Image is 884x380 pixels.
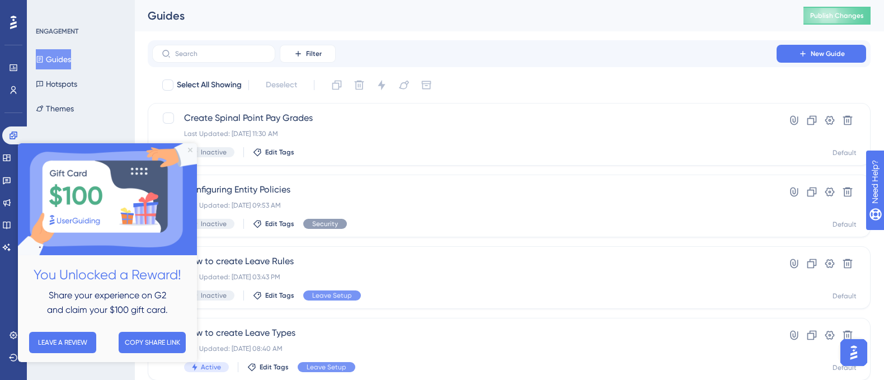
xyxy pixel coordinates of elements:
span: How to create Leave Rules [184,255,745,268]
span: Security [312,219,338,228]
span: Publish Changes [810,11,864,20]
button: Themes [36,98,74,119]
button: Guides [36,49,71,69]
button: Edit Tags [247,363,289,372]
span: Need Help? [26,3,70,16]
div: Close Preview [170,4,175,9]
button: Hotspots [36,74,77,94]
span: How to create Leave Types [184,326,745,340]
div: Default [833,148,857,157]
button: Edit Tags [253,148,294,157]
span: Inactive [201,219,227,228]
button: COPY SHARE LINK [101,189,168,210]
div: Last Updated: [DATE] 09:53 AM [184,201,745,210]
span: Leave Setup [307,363,346,372]
span: Filter [306,49,322,58]
div: Default [833,220,857,229]
div: ENGAGEMENT [36,27,78,36]
input: Search [175,50,266,58]
span: Inactive [201,148,227,157]
span: Deselect [266,78,297,92]
span: Leave Setup [312,291,352,300]
span: New Guide [811,49,845,58]
span: Configuring Entity Policies [184,183,745,196]
span: Edit Tags [265,148,294,157]
span: Edit Tags [265,219,294,228]
span: Select All Showing [177,78,242,92]
button: Filter [280,45,336,63]
span: Edit Tags [265,291,294,300]
span: and claim your $100 gift card. [29,161,150,172]
div: Last Updated: [DATE] 08:40 AM [184,344,745,353]
button: Edit Tags [253,291,294,300]
span: Edit Tags [260,363,289,372]
div: Last Updated: [DATE] 03:43 PM [184,273,745,282]
button: Deselect [256,75,307,95]
iframe: UserGuiding AI Assistant Launcher [837,336,871,369]
button: Publish Changes [803,7,871,25]
button: Edit Tags [253,219,294,228]
div: Default [833,292,857,301]
span: Share your experience on G2 [31,147,148,157]
div: Default [833,363,857,372]
div: Guides [148,8,775,24]
button: LEAVE A REVIEW [11,189,78,210]
span: Active [201,363,221,372]
div: Last Updated: [DATE] 11:30 AM [184,129,745,138]
span: Create Spinal Point Pay Grades [184,111,745,125]
h2: You Unlocked a Reward! [9,121,170,143]
span: Inactive [201,291,227,300]
button: New Guide [777,45,866,63]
